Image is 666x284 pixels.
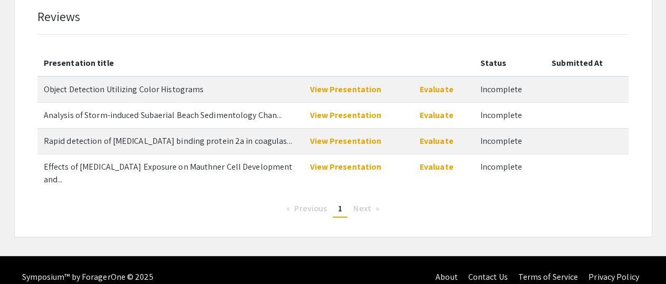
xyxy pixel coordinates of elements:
td: Incomplete [474,128,545,154]
span: Next [353,203,371,214]
th: Submitted At [545,51,629,76]
td: Incomplete [474,154,545,192]
td: Incomplete [474,76,545,103]
a: View Presentation [310,84,381,95]
a: View Presentation [310,161,381,172]
span: Object Detection Utilizing Color Histograms [44,84,204,95]
a: Evaluate [420,161,453,172]
span: 1 [338,203,342,214]
span: Analysis of Storm-induced Subaerial Beach Sedimentology Change Using Sediment Cores to Evaluate O... [44,110,282,121]
th: Status [474,51,545,76]
td: Incomplete [474,102,545,128]
a: Evaluate [420,84,453,95]
a: Contact Us [468,271,507,282]
span: Effects of Ethanol Exposure on Mauthner Cell Development and Escape Behavior in Zebrafish&nbsp; [44,161,292,185]
ul: Pagination [45,201,621,218]
iframe: Chat [8,237,45,276]
span: Previous [294,203,327,214]
th: Presentation title [37,51,304,76]
a: Privacy Policy [588,271,639,282]
a: About [436,271,458,282]
a: View Presentation [310,135,381,146]
a: View Presentation [310,110,381,121]
a: Terms of Service [518,271,578,282]
a: Evaluate [420,110,453,121]
span: Rapid detection of penicillin binding protein 2a in coagulase negative Staphylococcus species [44,135,292,146]
a: Evaluate [420,135,453,146]
span: Reviews [37,8,81,25]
